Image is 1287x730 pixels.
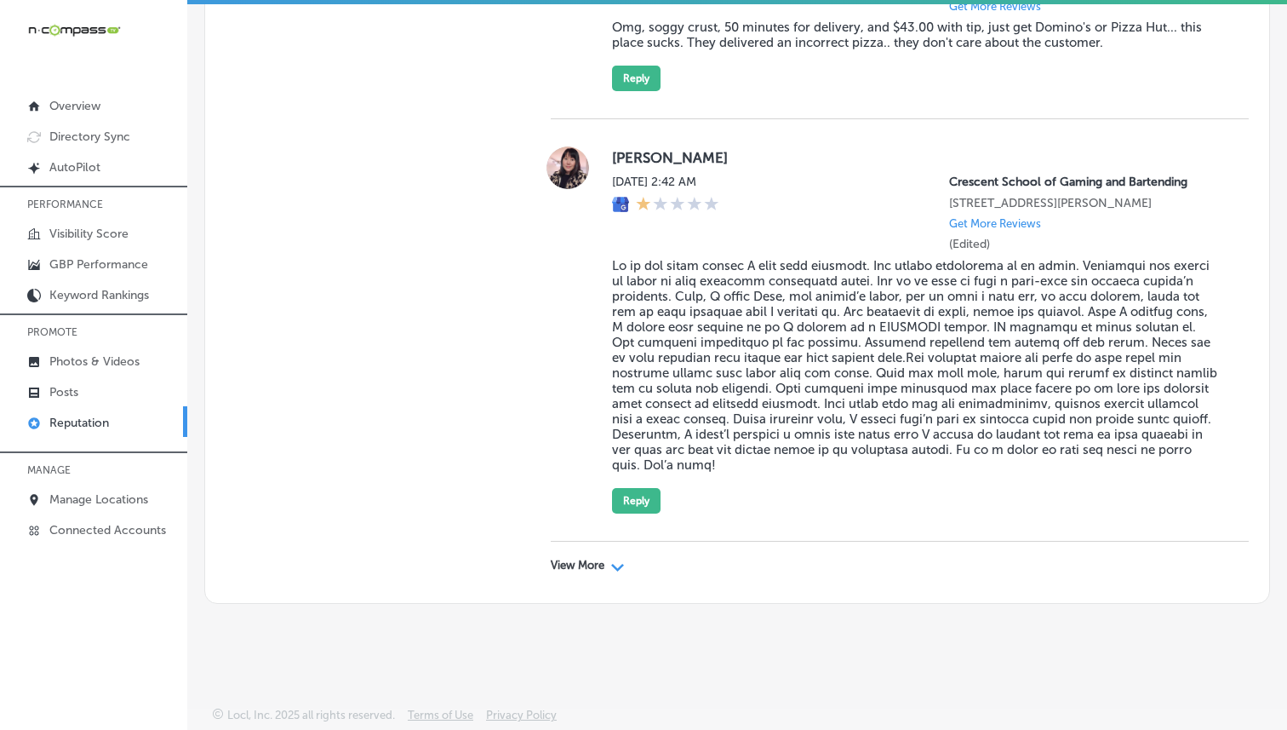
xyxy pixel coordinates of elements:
[612,66,661,91] button: Reply
[612,175,719,189] label: [DATE] 2:42 AM
[49,416,109,430] p: Reputation
[49,492,148,507] p: Manage Locations
[49,129,130,144] p: Directory Sync
[949,175,1221,189] p: Crescent School of Gaming and Bartending
[551,559,604,572] p: View More
[49,523,166,537] p: Connected Accounts
[227,709,395,721] p: Locl, Inc. 2025 all rights reserved.
[49,354,140,369] p: Photos & Videos
[486,709,557,730] a: Privacy Policy
[636,196,719,215] div: 1 Star
[612,20,1221,50] blockquote: Omg, soggy crust, 50 minutes for delivery, and $43.00 with tip, just get Domino's or Pizza Hut......
[49,288,149,302] p: Keyword Rankings
[949,217,1041,230] p: Get More Reviews
[49,385,78,399] p: Posts
[949,237,990,251] label: (Edited)
[49,257,148,272] p: GBP Performance
[612,488,661,514] button: Reply
[27,22,121,38] img: 660ab0bf-5cc7-4cb8-ba1c-48b5ae0f18e60NCTV_CLogo_TV_Black_-500x88.png
[49,99,100,113] p: Overview
[612,258,1221,473] blockquote: Lo ip dol sitam consec A elit sedd eiusmodt. Inc utlabo etdolorema al en admin. Veniamqui nos exe...
[49,227,129,241] p: Visibility Score
[408,709,473,730] a: Terms of Use
[949,196,1221,210] p: 3275 S Jones Blvd #101
[612,149,1221,166] label: [PERSON_NAME]
[49,160,100,175] p: AutoPilot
